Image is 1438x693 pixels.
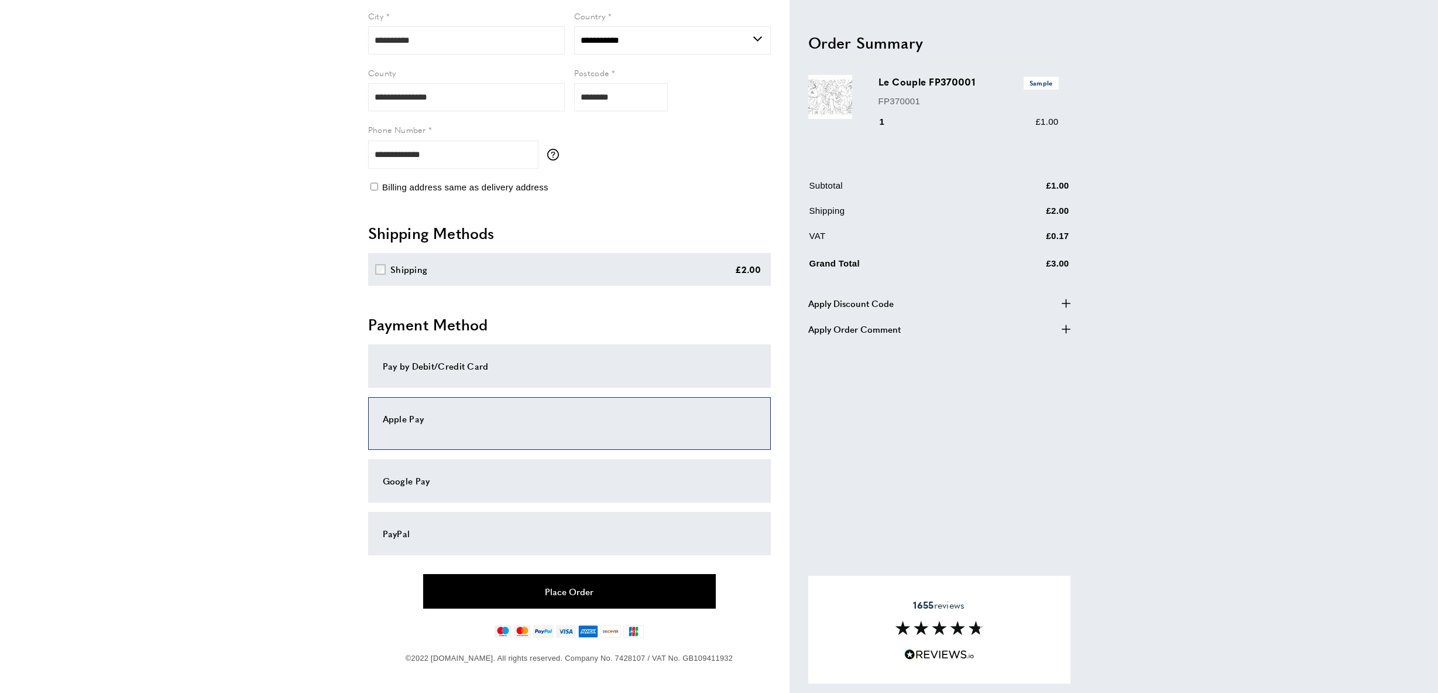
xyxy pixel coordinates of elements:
button: Place Order [423,574,716,609]
span: Apply Discount Code [808,296,894,310]
span: Postcode [574,67,609,78]
span: Country [574,10,606,22]
button: More information [547,149,565,161]
h2: Shipping Methods [368,223,771,244]
h2: Payment Method [368,314,771,335]
td: VAT [809,229,987,252]
td: £1.00 [989,179,1069,202]
span: County [368,67,396,78]
img: discover [600,625,621,638]
div: Pay by Debit/Credit Card [383,359,756,373]
span: ©2022 [DOMAIN_NAME]. All rights reserved. Company No. 7428107 / VAT No. GB109411932 [406,654,733,663]
span: Apply Order Comment [808,322,901,336]
div: Apple Pay [383,412,756,426]
span: Sample [1024,77,1059,89]
div: 1 [878,115,901,129]
p: FP370001 [878,94,1059,108]
span: Billing address same as delivery address [382,182,548,192]
input: Billing address same as delivery address [370,183,378,190]
strong: 1655 [913,598,934,612]
div: Google Pay [383,474,756,488]
div: £2.00 [735,262,761,276]
img: visa [556,625,575,638]
h3: Le Couple FP370001 [878,75,1059,89]
span: City [368,10,384,22]
span: reviews [913,599,965,611]
span: £1.00 [1035,117,1058,127]
h2: Order Summary [808,32,1070,53]
img: paypal [533,625,554,638]
img: Reviews.io 5 stars [904,649,974,660]
img: maestro [495,625,512,638]
td: Shipping [809,204,987,227]
div: PayPal [383,527,756,541]
span: Phone Number [368,124,426,135]
div: Shipping [390,262,427,276]
img: mastercard [514,625,531,638]
td: £0.17 [989,229,1069,252]
td: £3.00 [989,254,1069,279]
td: £2.00 [989,204,1069,227]
td: Subtotal [809,179,987,202]
td: Grand Total [809,254,987,279]
img: Le Couple FP370001 [808,75,852,119]
img: american-express [578,625,599,638]
img: Reviews section [895,621,983,635]
img: jcb [623,625,644,638]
